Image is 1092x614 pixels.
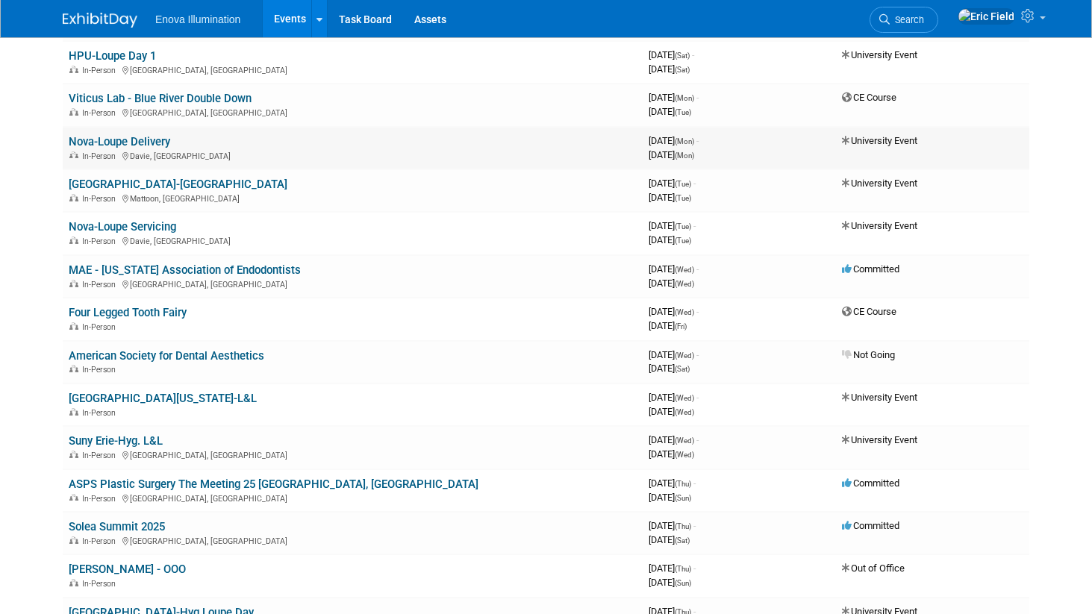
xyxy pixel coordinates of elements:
span: CE Course [842,92,896,103]
a: [GEOGRAPHIC_DATA]-[GEOGRAPHIC_DATA] [69,178,287,191]
span: (Sat) [675,536,690,545]
span: In-Person [82,451,120,460]
span: [DATE] [649,534,690,545]
span: [DATE] [649,192,691,203]
span: [DATE] [649,563,696,574]
a: Suny Erie-Hyg. L&L [69,434,163,448]
div: Davie, [GEOGRAPHIC_DATA] [69,234,637,246]
span: In-Person [82,236,120,246]
span: (Fri) [675,322,687,331]
span: (Thu) [675,480,691,488]
img: In-Person Event [69,494,78,501]
img: Eric Field [958,8,1015,25]
img: In-Person Event [69,579,78,586]
span: (Tue) [675,194,691,202]
img: In-Person Event [69,236,78,244]
span: (Sat) [675,51,690,60]
img: In-Person Event [69,365,78,372]
span: (Tue) [675,222,691,231]
span: Committed [842,520,899,531]
span: University Event [842,434,917,445]
span: - [696,92,699,103]
span: Out of Office [842,563,905,574]
span: (Wed) [675,280,694,288]
span: - [693,520,696,531]
a: [PERSON_NAME] - OOO [69,563,186,576]
img: In-Person Event [69,408,78,416]
img: In-Person Event [69,108,78,116]
span: (Wed) [675,351,694,360]
span: [DATE] [649,135,699,146]
span: University Event [842,178,917,189]
span: In-Person [82,536,120,546]
div: [GEOGRAPHIC_DATA], [GEOGRAPHIC_DATA] [69,63,637,75]
div: [GEOGRAPHIC_DATA], [GEOGRAPHIC_DATA] [69,492,637,504]
span: [DATE] [649,577,691,588]
span: (Sat) [675,365,690,373]
span: - [696,306,699,317]
span: (Tue) [675,180,691,188]
span: [DATE] [649,349,699,360]
span: [DATE] [649,363,690,374]
span: University Event [842,392,917,403]
span: [DATE] [649,406,694,417]
span: CE Course [842,306,896,317]
a: ASPS Plastic Surgery The Meeting 25 [GEOGRAPHIC_DATA], [GEOGRAPHIC_DATA] [69,477,478,491]
span: University Event [842,220,917,231]
span: [DATE] [649,392,699,403]
span: In-Person [82,494,120,504]
span: In-Person [82,280,120,289]
span: (Wed) [675,436,694,445]
span: In-Person [82,408,120,418]
a: Four Legged Tooth Fairy [69,306,187,319]
span: (Mon) [675,137,694,145]
span: Not Going [842,349,895,360]
img: In-Person Event [69,151,78,159]
span: (Sun) [675,494,691,502]
span: In-Person [82,66,120,75]
span: University Event [842,135,917,146]
span: [DATE] [649,520,696,531]
span: In-Person [82,151,120,161]
span: [DATE] [649,263,699,275]
span: (Thu) [675,565,691,573]
span: [DATE] [649,149,694,160]
a: Solea Summit 2025 [69,520,165,533]
img: In-Person Event [69,66,78,73]
span: - [692,49,694,60]
span: (Wed) [675,451,694,459]
img: ExhibitDay [63,13,137,28]
img: In-Person Event [69,536,78,544]
span: - [696,434,699,445]
a: [GEOGRAPHIC_DATA][US_STATE]-L&L [69,392,257,405]
span: University Event [842,49,917,60]
span: [DATE] [649,477,696,489]
span: In-Person [82,108,120,118]
span: (Tue) [675,236,691,245]
a: Viticus Lab - Blue River Double Down [69,92,252,105]
span: - [693,220,696,231]
img: In-Person Event [69,322,78,330]
span: Committed [842,477,899,489]
span: [DATE] [649,49,694,60]
span: (Wed) [675,266,694,274]
span: (Tue) [675,108,691,116]
span: [DATE] [649,306,699,317]
span: [DATE] [649,320,687,331]
span: [DATE] [649,92,699,103]
a: HPU-Loupe Day 1 [69,49,156,63]
img: In-Person Event [69,451,78,458]
span: [DATE] [649,63,690,75]
span: - [696,349,699,360]
span: In-Person [82,194,120,204]
span: Search [890,14,924,25]
span: Committed [842,263,899,275]
span: (Wed) [675,408,694,416]
span: (Sun) [675,579,691,587]
span: - [696,263,699,275]
span: [DATE] [649,234,691,245]
div: [GEOGRAPHIC_DATA], [GEOGRAPHIC_DATA] [69,278,637,289]
div: [GEOGRAPHIC_DATA], [GEOGRAPHIC_DATA] [69,106,637,118]
span: In-Person [82,579,120,589]
span: (Wed) [675,394,694,402]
